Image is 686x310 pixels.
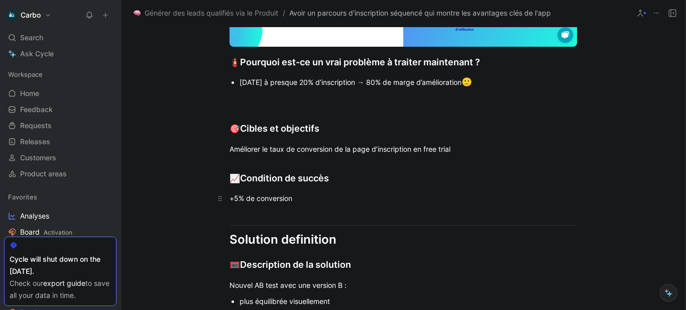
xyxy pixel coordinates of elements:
a: BoardActivation [4,225,117,240]
div: Cycle will shut down on the [DATE]. [10,253,111,277]
div: [DATE] à presque 20% d’inscription → 80% de marge d’amélioration [240,76,577,89]
a: Customers [4,150,117,165]
span: Ask Cycle [20,48,54,60]
div: plus équilibrée visuellement [240,296,577,306]
span: Customers [20,153,56,163]
img: 🧠 [134,10,141,17]
div: Condition de succès [230,171,577,185]
a: Releases [4,134,117,149]
span: 🧯 [230,57,240,67]
div: Améliorer le taux de conversion de la page d’inscription en free trial [230,144,577,154]
button: CarboCarbo [4,8,54,22]
span: Workspace [8,69,43,79]
span: Générer des leads qualifiés via le Produit [145,7,278,19]
div: Cibles et objectifs [230,122,577,136]
a: Feedback [4,102,117,117]
span: Feedback [20,105,53,115]
span: 📈 [230,173,240,183]
div: Check our to save all your data in time. [10,277,111,301]
a: Product areas [4,166,117,181]
div: Search [4,30,117,45]
span: Home [20,88,39,98]
span: Board [20,227,72,238]
div: +5% de conversion [230,193,577,203]
a: Analyses [4,209,117,224]
div: Description de la solution [230,258,577,272]
div: Nouvel AB test avec une version B : [230,280,577,290]
img: Carbo [7,10,17,20]
span: 🎯 [230,124,240,134]
span: Product areas [20,169,67,179]
a: Ask Cycle [4,46,117,61]
span: Avoir un parcours d'inscription séquencé qui montre les avantages clés de l'app [289,7,551,19]
span: / [283,7,285,19]
span: Requests [20,121,52,131]
span: Activation [44,229,72,236]
a: Home [4,86,117,101]
h1: Carbo [21,11,41,20]
span: 🥅 [230,260,240,270]
span: Releases [20,137,50,147]
a: export guide [43,279,85,287]
span: 🙂 [462,77,472,87]
span: Analyses [20,211,49,221]
div: Workspace [4,67,117,82]
a: Requests [4,118,117,133]
button: 🧠Générer des leads qualifiés via le Produit [131,7,281,19]
span: Search [20,32,43,44]
div: Pourquoi est-ce un vrai problème à traiter maintenant ? [230,55,577,69]
div: Favorites [4,189,117,204]
span: Favorites [8,192,37,202]
div: Solution definition [230,231,577,249]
